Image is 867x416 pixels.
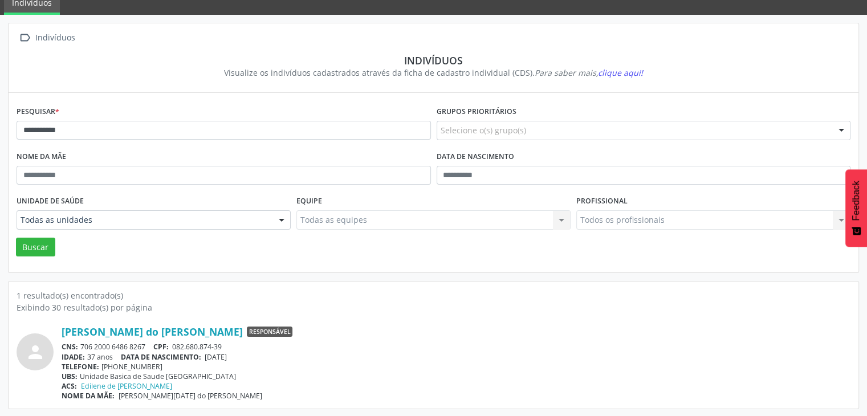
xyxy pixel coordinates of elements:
div: 37 anos [62,352,850,362]
div: Unidade Basica de Saude [GEOGRAPHIC_DATA] [62,372,850,381]
span: [DATE] [205,352,227,362]
span: IDADE: [62,352,85,362]
div: [PHONE_NUMBER] [62,362,850,372]
span: Todas as unidades [21,214,267,226]
div: Exibindo 30 resultado(s) por página [17,301,850,313]
div: Indivíduos [33,30,77,46]
div: 1 resultado(s) encontrado(s) [17,289,850,301]
span: CPF: [153,342,169,352]
div: Visualize os indivíduos cadastrados através da ficha de cadastro individual (CDS). [25,67,842,79]
a: Edilene de [PERSON_NAME] [81,381,172,391]
i: person [25,342,46,362]
span: clique aqui! [598,67,643,78]
label: Data de nascimento [437,148,514,166]
label: Equipe [296,193,322,210]
label: Nome da mãe [17,148,66,166]
div: Indivíduos [25,54,842,67]
i: Para saber mais, [535,67,643,78]
span: DATA DE NASCIMENTO: [121,352,201,362]
button: Buscar [16,238,55,257]
span: 082.680.874-39 [172,342,222,352]
span: Selecione o(s) grupo(s) [441,124,526,136]
div: 706 2000 6486 8267 [62,342,850,352]
span: [PERSON_NAME][DATE] do [PERSON_NAME] [119,391,262,401]
span: Feedback [851,181,861,221]
button: Feedback - Mostrar pesquisa [845,169,867,247]
label: Grupos prioritários [437,103,516,121]
span: CNS: [62,342,78,352]
i:  [17,30,33,46]
label: Profissional [576,193,628,210]
span: ACS: [62,381,77,391]
label: Pesquisar [17,103,59,121]
a:  Indivíduos [17,30,77,46]
span: UBS: [62,372,78,381]
span: NOME DA MÃE: [62,391,115,401]
span: Responsável [247,327,292,337]
span: TELEFONE: [62,362,99,372]
a: [PERSON_NAME] do [PERSON_NAME] [62,325,243,338]
label: Unidade de saúde [17,193,84,210]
